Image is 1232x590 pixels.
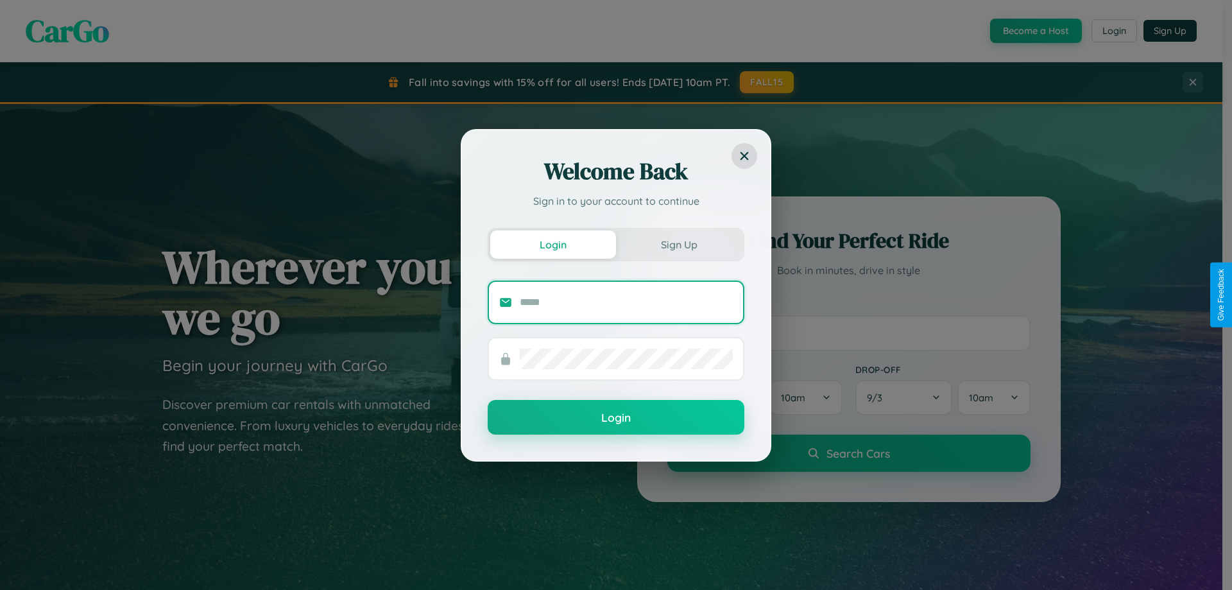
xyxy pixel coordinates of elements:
[1217,269,1226,321] div: Give Feedback
[488,156,744,187] h2: Welcome Back
[488,193,744,209] p: Sign in to your account to continue
[490,230,616,259] button: Login
[616,230,742,259] button: Sign Up
[488,400,744,435] button: Login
